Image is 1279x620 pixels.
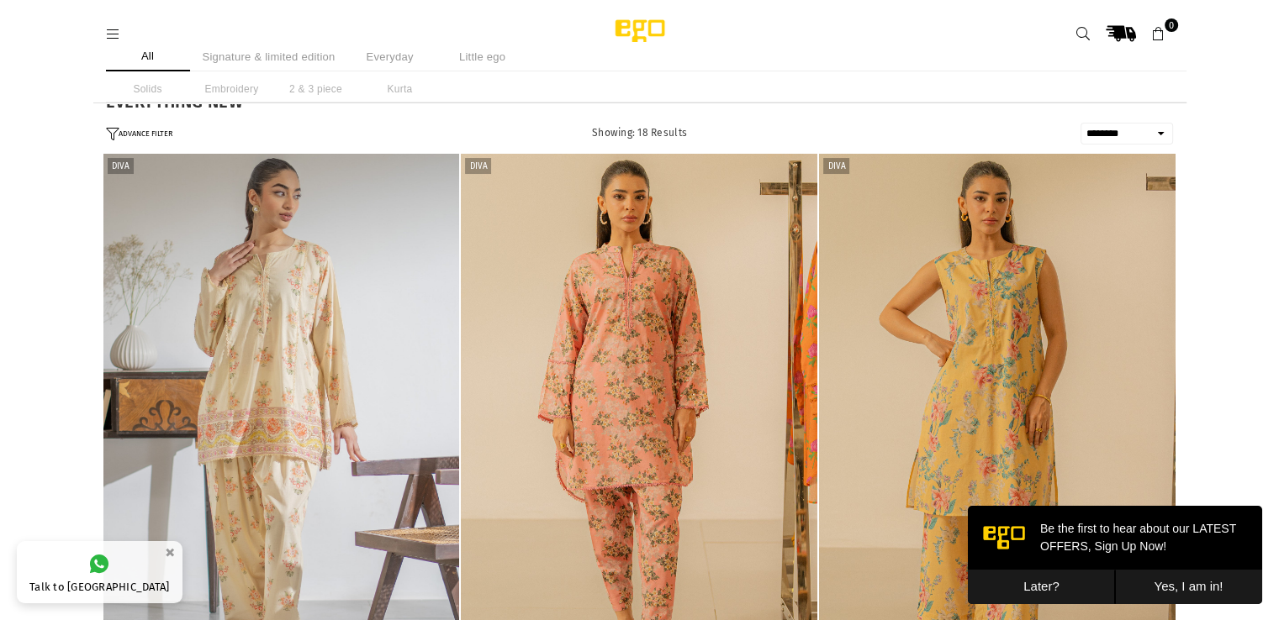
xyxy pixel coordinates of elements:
label: Diva [465,158,491,174]
li: Everyday [348,42,432,71]
label: Diva [823,158,849,174]
a: Menu [98,27,129,39]
li: All [106,42,190,71]
a: 0 [1144,18,1174,49]
li: 2 & 3 piece [274,76,358,102]
li: Little ego [441,42,525,71]
a: Talk to [GEOGRAPHIC_DATA] [17,541,182,603]
h1: EVERYTHING NEW [106,93,1174,110]
a: Search [1068,18,1098,49]
label: Diva [108,158,134,174]
li: Solids [106,76,190,102]
li: Embroidery [190,76,274,102]
li: Kurta [358,76,442,102]
li: Signature & limited edition [198,42,340,71]
button: × [160,539,180,566]
img: Ego [568,17,711,50]
span: 0 [1165,18,1178,32]
span: Showing: 18 Results [592,127,687,139]
button: ADVANCE FILTER [106,127,172,141]
iframe: webpush-onsite [968,506,1262,603]
button: Yes, I am in! [147,64,294,98]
